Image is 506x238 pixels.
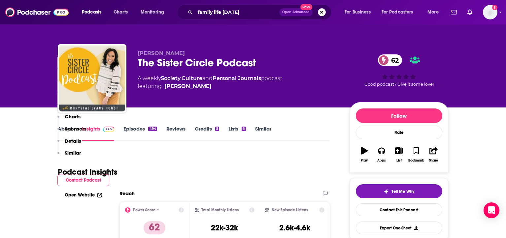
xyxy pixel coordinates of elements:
span: More [427,8,439,17]
button: Share [425,143,442,166]
p: Similar [65,150,81,156]
button: Contact Podcast [57,174,109,186]
span: Open Advanced [282,11,310,14]
button: Play [356,143,373,166]
button: Similar [57,150,81,162]
h2: Total Monthly Listens [201,208,239,212]
div: Bookmark [408,159,424,163]
button: Details [57,138,81,150]
div: 494 [148,127,157,131]
div: Open Intercom Messenger [484,202,499,218]
img: tell me why sparkle [384,189,389,194]
span: Podcasts [82,8,101,17]
button: open menu [340,7,379,17]
div: List [396,159,402,163]
a: Episodes494 [123,126,157,141]
div: A weekly podcast [138,74,282,90]
button: open menu [77,7,110,17]
span: Logged in as pstanton [483,5,497,19]
span: Monitoring [141,8,164,17]
a: Show notifications dropdown [465,7,475,18]
svg: Add a profile image [492,5,497,10]
div: 6 [242,127,246,131]
div: 62Good podcast? Give it some love! [350,50,449,91]
button: Apps [373,143,390,166]
span: For Podcasters [382,8,413,17]
h3: 22k-32k [211,223,238,233]
button: open menu [423,7,447,17]
span: [PERSON_NAME] [138,50,185,56]
div: Apps [377,159,386,163]
span: , [181,75,182,81]
button: Follow [356,108,442,123]
div: Share [429,159,438,163]
div: 5 [215,127,219,131]
a: 62 [378,54,402,66]
a: Charts [109,7,132,17]
span: Good podcast? Give it some love! [364,82,434,87]
h2: New Episode Listens [272,208,308,212]
div: Rate [356,126,442,139]
a: Society [161,75,181,81]
span: 62 [385,54,402,66]
button: Bookmark [408,143,425,166]
a: Open Website [65,192,102,198]
a: Lists6 [228,126,246,141]
h2: Power Score™ [133,208,159,212]
p: Details [65,138,81,144]
button: Sponsors [57,126,86,138]
button: Show profile menu [483,5,497,19]
a: Contact This Podcast [356,203,442,216]
img: User Profile [483,5,497,19]
a: Culture [182,75,202,81]
h2: Reach [119,190,135,196]
img: The Sister Circle Podcast [59,45,125,111]
span: For Business [345,8,371,17]
button: Open AdvancedNew [279,8,313,16]
input: Search podcasts, credits, & more... [195,7,279,17]
a: Chrystal Evans Hurst [164,82,212,90]
p: 62 [144,221,165,234]
div: Play [361,159,368,163]
span: Tell Me Why [391,189,414,194]
button: open menu [377,7,423,17]
button: open menu [136,7,173,17]
a: Show notifications dropdown [448,7,459,18]
span: New [300,4,312,10]
a: Reviews [166,126,186,141]
span: featuring [138,82,282,90]
button: List [390,143,407,166]
span: and [202,75,213,81]
a: Personal Journals [213,75,261,81]
h3: 2.6k-4.6k [279,223,310,233]
div: Search podcasts, credits, & more... [183,5,338,20]
a: Similar [255,126,271,141]
p: Sponsors [65,126,86,132]
button: tell me why sparkleTell Me Why [356,184,442,198]
button: Export One-Sheet [356,222,442,234]
span: Charts [114,8,128,17]
img: Podchaser - Follow, Share and Rate Podcasts [5,6,69,18]
a: Credits5 [195,126,219,141]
